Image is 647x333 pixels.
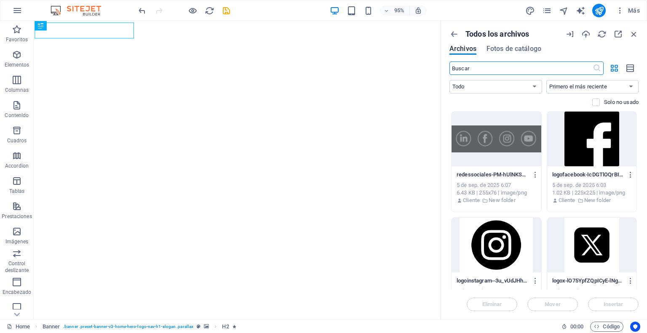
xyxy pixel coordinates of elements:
span: Código [594,322,620,332]
button: publish [592,4,606,17]
p: New folder [584,197,611,204]
p: Columnas [5,87,29,93]
div: Por: Cliente | Carpeta: New folder [552,197,632,204]
span: Más [616,6,640,15]
h6: 95% [393,5,406,16]
i: Importación de URL [565,29,575,39]
span: : [576,323,577,330]
i: Cerrar [629,29,639,39]
i: Este elemento es un preajuste personalizable [197,324,201,329]
i: Al redimensionar, ajustar el nivel de zoom automáticamente para ajustarse al dispositivo elegido. [414,7,422,14]
p: logofacebook-IcDGTlOQrBIuQIrAFS5FkQ.png [552,171,624,178]
i: Mostrar todas las carpetas [449,29,459,39]
span: Haz clic para seleccionar y doble clic para editar [43,322,60,332]
i: Volver a cargar [597,29,607,39]
div: 5 de sep. de 2025 6:07 [457,181,536,189]
i: Cargar [581,29,591,39]
p: Contenido [5,112,29,119]
i: Publicar [594,6,604,16]
i: Este elemento contiene un fondo [204,324,209,329]
button: Más [612,4,643,17]
span: Fotos de catálogo [487,44,541,54]
p: Prestaciones [2,213,32,220]
div: Por: Cliente | Carpeta: New folder [457,197,536,204]
i: Páginas (Ctrl+Alt+S) [542,6,552,16]
i: Deshacer: change_data (Ctrl+Z) [137,6,147,16]
p: Favoritos [6,36,28,43]
p: Cliente [559,197,575,204]
nav: breadcrumb [43,322,236,332]
i: El elemento contiene una animación [233,324,236,329]
span: Haz clic para seleccionar y doble clic para editar [222,322,229,332]
div: 5 de sep. de 2025 6:03 [457,288,536,295]
button: undo [137,5,147,16]
p: logox-lO75YpfZQpICyE-lNgkSDQ.png [552,277,624,285]
button: text_generator [575,5,586,16]
p: redessociales-PM-hUlNKSmdRvvJieL9Pdg.png [457,171,528,178]
a: Haz clic para cancelar la selección y doble clic para abrir páginas [7,322,30,332]
button: pages [542,5,552,16]
i: Navegador [559,6,569,16]
div: 5 de sep. de 2025 6:03 [552,288,632,295]
span: . banner .preset-banner-v3-home-hero-logo-nav-h1-slogan .parallax [63,322,193,332]
p: Cliente [463,197,480,204]
button: Código [590,322,623,332]
button: Usercentrics [630,322,640,332]
span: Archivos [449,44,476,54]
div: 5 de sep. de 2025 6:03 [552,181,632,189]
p: Tablas [9,188,25,194]
p: Imágenes [5,238,28,245]
i: Volver a cargar página [205,6,214,16]
button: save [221,5,231,16]
input: Buscar [449,61,593,75]
h6: Tiempo de la sesión [561,322,584,332]
p: Encabezado [3,289,31,296]
div: 6.43 KB | 255x76 | image/png [457,189,536,197]
p: New folder [489,197,515,204]
button: 95% [380,5,410,16]
p: Elementos [5,61,29,68]
span: 00 00 [570,322,583,332]
p: Accordion [5,163,29,169]
button: reload [204,5,214,16]
div: 1.02 KB | 225x225 | image/png [552,189,632,197]
img: Editor Logo [48,5,112,16]
p: Solo no usado [604,99,639,106]
i: Maximizar [613,29,623,39]
p: Cuadros [7,137,27,144]
i: Diseño (Ctrl+Alt+Y) [525,6,535,16]
button: design [525,5,535,16]
p: Todos los archivos [465,29,529,39]
p: logoinstagram--3u_vUdJHhbz6UgYVnKLeA.png [457,277,528,285]
button: navigator [559,5,569,16]
i: AI Writer [576,6,586,16]
i: Guardar (Ctrl+S) [222,6,231,16]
